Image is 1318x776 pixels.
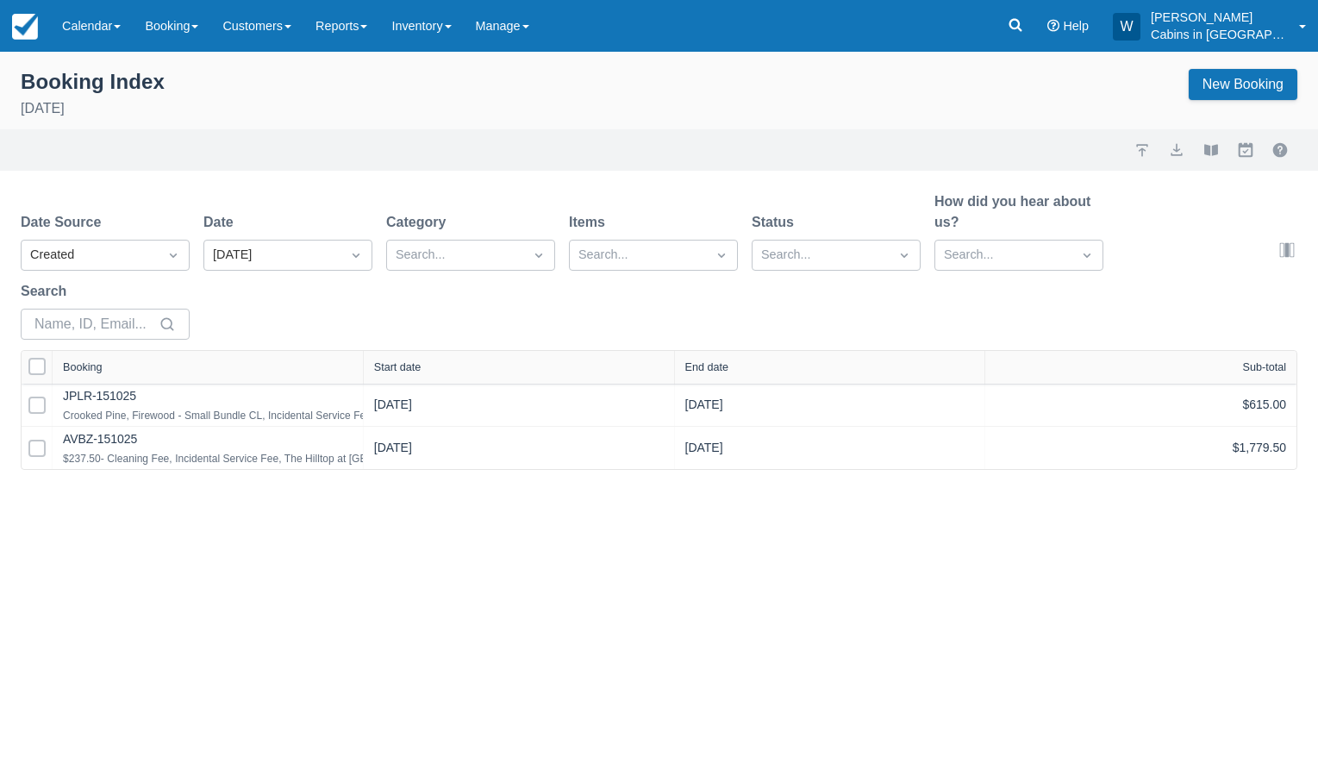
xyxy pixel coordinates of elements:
[374,439,412,464] div: [DATE]
[374,396,412,421] div: [DATE]
[1113,13,1140,41] div: W
[30,246,149,265] div: Created
[896,247,913,264] span: Dropdown icon
[63,432,137,446] a: AVBZ-151025
[1189,69,1297,100] a: New Booking
[347,247,365,264] span: Dropdown icon
[1166,140,1187,160] button: export
[1243,361,1286,373] div: Sub-total
[1078,247,1096,264] span: Dropdown icon
[530,247,547,264] span: Dropdown icon
[12,14,38,40] img: checkfront-main-nav-mini-logo.png
[996,394,1286,416] div: $615.00
[21,69,165,95] div: Booking Index
[34,309,155,340] input: Name, ID, Email...
[1132,140,1152,160] a: import
[63,361,103,373] div: Booking
[685,396,723,421] div: [DATE]
[63,405,388,426] div: Crooked Pine, Firewood - Small Bundle CL, Incidental Service Fee CL
[713,247,730,264] span: Dropdown icon
[21,98,165,119] p: [DATE]
[386,212,453,233] label: Category
[203,212,240,233] label: Date
[213,246,332,265] div: [DATE]
[165,247,182,264] span: Dropdown icon
[752,212,801,233] label: Status
[374,361,422,373] div: Start date
[1063,19,1089,33] span: Help
[21,212,108,233] label: Date Source
[1151,26,1289,43] p: Cabins in [GEOGRAPHIC_DATA]
[21,281,73,302] label: Search
[996,437,1286,459] div: $1,779.50
[63,389,136,403] a: JPLR-151025
[63,448,458,469] div: $237.50- Cleaning Fee, Incidental Service Fee, The Hilltop at [GEOGRAPHIC_DATA]
[1047,20,1059,32] i: Help
[569,212,612,233] label: Items
[934,191,1103,233] label: How did you hear about us?
[685,439,723,464] div: [DATE]
[1151,9,1289,26] p: [PERSON_NAME]
[685,361,728,373] div: End date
